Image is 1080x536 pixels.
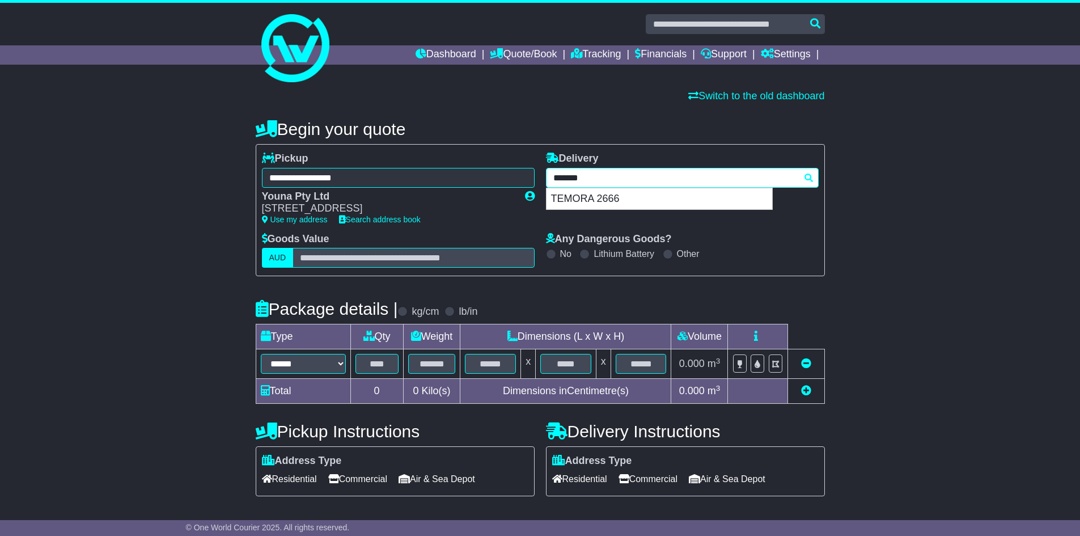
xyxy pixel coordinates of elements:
td: x [596,349,611,379]
td: x [521,349,536,379]
span: 0 [413,385,418,396]
label: Goods Value [262,233,329,246]
td: 0 [350,379,403,404]
label: kg/cm [412,306,439,318]
sup: 3 [716,384,721,392]
typeahead: Please provide city [546,168,819,188]
td: Weight [403,324,460,349]
span: Commercial [619,470,677,488]
a: Tracking [571,45,621,65]
label: lb/in [459,306,477,318]
span: Commercial [328,470,387,488]
h4: Package details | [256,299,398,318]
a: Dashboard [416,45,476,65]
span: Residential [552,470,607,488]
label: Address Type [552,455,632,467]
label: No [560,248,571,259]
td: Volume [671,324,728,349]
span: Air & Sea Depot [399,470,475,488]
span: Air & Sea Depot [689,470,765,488]
td: Dimensions in Centimetre(s) [460,379,671,404]
span: 0.000 [679,358,705,369]
div: [STREET_ADDRESS] [262,202,514,215]
a: Settings [761,45,811,65]
a: Remove this item [801,358,811,369]
a: Quote/Book [490,45,557,65]
h4: Delivery Instructions [546,422,825,441]
td: Dimensions (L x W x H) [460,324,671,349]
div: TEMORA 2666 [547,188,772,210]
label: Address Type [262,455,342,467]
h4: Pickup Instructions [256,422,535,441]
label: AUD [262,248,294,268]
span: © One World Courier 2025. All rights reserved. [186,523,350,532]
h4: Begin your quote [256,120,825,138]
sup: 3 [716,357,721,365]
td: Kilo(s) [403,379,460,404]
a: Use my address [262,215,328,224]
a: Add new item [801,385,811,396]
a: Switch to the old dashboard [688,90,824,102]
label: Any Dangerous Goods? [546,233,672,246]
td: Type [256,324,350,349]
span: m [708,385,721,396]
a: Financials [635,45,687,65]
label: Delivery [546,153,599,165]
a: Search address book [339,215,421,224]
label: Lithium Battery [594,248,654,259]
label: Pickup [262,153,308,165]
td: Total [256,379,350,404]
td: Qty [350,324,403,349]
span: m [708,358,721,369]
span: Residential [262,470,317,488]
label: Other [677,248,700,259]
div: Youna Pty Ltd [262,191,514,203]
a: Support [701,45,747,65]
span: 0.000 [679,385,705,396]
